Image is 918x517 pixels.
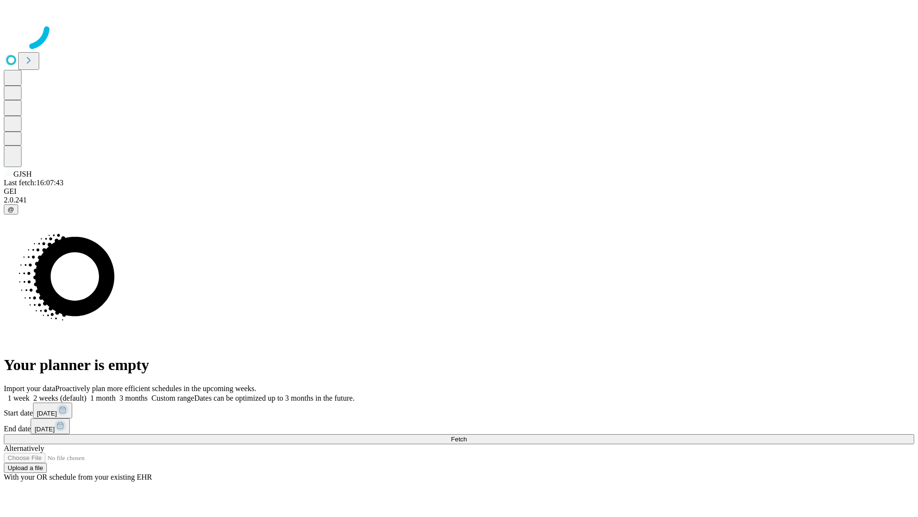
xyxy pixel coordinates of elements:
[90,394,116,402] span: 1 month
[4,473,152,481] span: With your OR schedule from your existing EHR
[4,196,914,204] div: 2.0.241
[55,384,256,393] span: Proactively plan more efficient schedules in the upcoming weeks.
[4,463,47,473] button: Upload a file
[8,394,30,402] span: 1 week
[4,444,44,452] span: Alternatively
[451,436,467,443] span: Fetch
[4,187,914,196] div: GEI
[120,394,148,402] span: 3 months
[37,410,57,417] span: [DATE]
[8,206,14,213] span: @
[4,204,18,214] button: @
[4,179,64,187] span: Last fetch: 16:07:43
[34,426,55,433] span: [DATE]
[4,403,914,418] div: Start date
[152,394,194,402] span: Custom range
[4,356,914,374] h1: Your planner is empty
[31,418,70,434] button: [DATE]
[33,394,87,402] span: 2 weeks (default)
[4,434,914,444] button: Fetch
[33,403,72,418] button: [DATE]
[194,394,354,402] span: Dates can be optimized up to 3 months in the future.
[13,170,32,178] span: GJSH
[4,418,914,434] div: End date
[4,384,55,393] span: Import your data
